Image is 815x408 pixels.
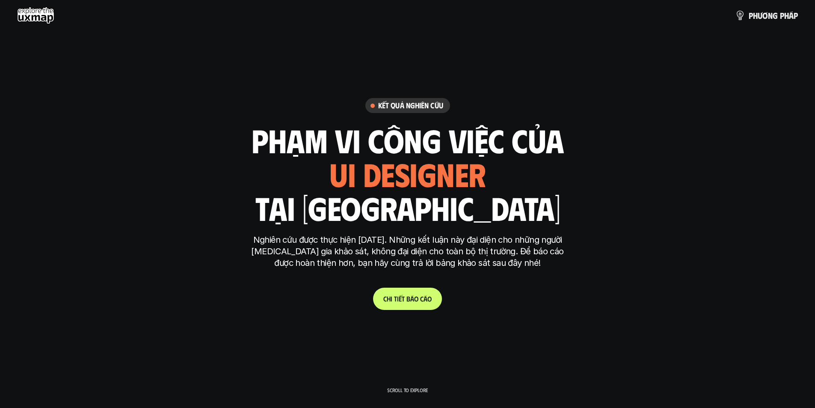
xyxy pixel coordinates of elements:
[255,190,560,226] h1: tại [GEOGRAPHIC_DATA]
[247,234,568,269] p: Nghiên cứu được thực hiện [DATE]. Những kết luận này đại diện cho những người [MEDICAL_DATA] gia ...
[753,11,758,20] span: h
[735,7,798,24] a: phươngpháp
[762,11,768,20] span: ơ
[373,288,442,310] a: Chitiếtbáocáo
[773,11,778,20] span: g
[758,11,762,20] span: ư
[784,11,789,20] span: h
[749,11,753,20] span: p
[780,11,784,20] span: p
[789,11,794,20] span: á
[252,122,564,158] h1: phạm vi công việc của
[768,11,773,20] span: n
[794,11,798,20] span: p
[378,101,443,110] h6: Kết quả nghiên cứu
[387,387,428,393] p: Scroll to explore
